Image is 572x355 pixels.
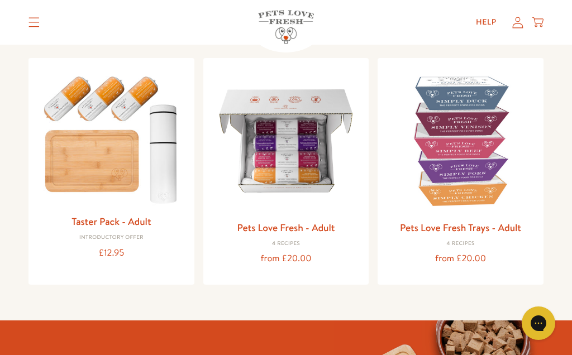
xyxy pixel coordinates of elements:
div: Introductory Offer [37,234,185,241]
a: Taster Pack - Adult [71,214,151,228]
a: Pets Love Fresh Trays - Adult [400,220,521,234]
summary: Translation missing: en.sections.header.menu [20,8,49,36]
iframe: Gorgias live chat messenger [516,303,561,344]
div: from £20.00 [212,251,360,266]
div: 4 Recipes [212,241,360,247]
img: Taster Pack - Adult [37,67,185,209]
a: Help [467,11,506,33]
img: Pets Love Fresh [258,10,314,44]
div: 4 Recipes [387,241,535,247]
div: £12.95 [37,246,185,261]
img: Pets Love Fresh - Adult [212,67,360,215]
a: Pets Love Fresh - Adult [237,220,335,234]
div: from £20.00 [387,251,535,266]
img: Pets Love Fresh Trays - Adult [387,67,535,215]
